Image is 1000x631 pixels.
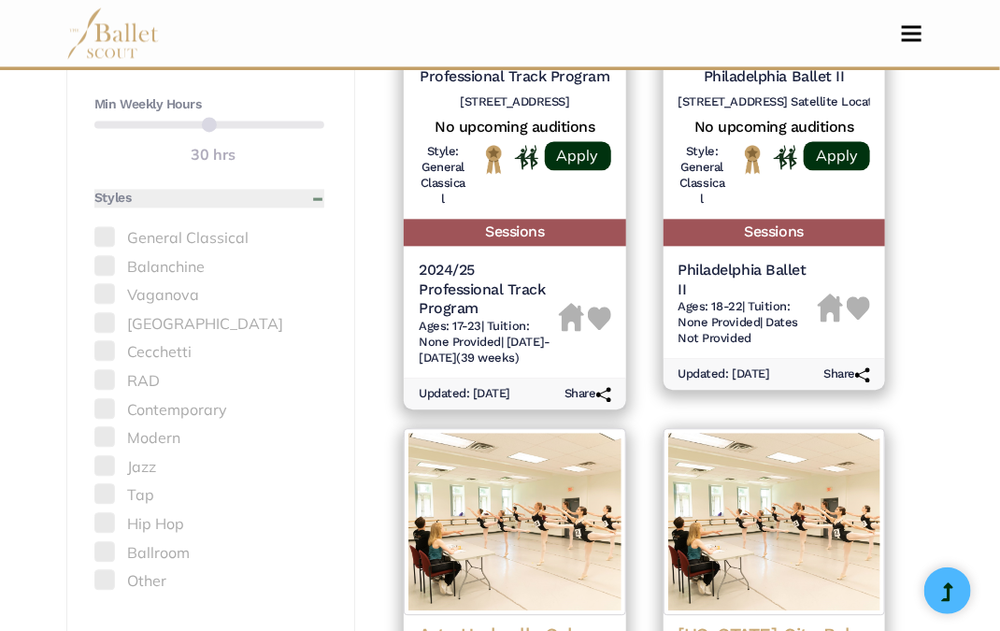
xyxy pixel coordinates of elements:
label: Balanchine [94,255,324,280]
output: 30 hrs [191,143,236,167]
h5: Professional Track Program [419,67,610,87]
span: [DATE]-[DATE] (39 weeks) [419,335,550,365]
span: Tuition: None Provided [419,319,529,349]
label: Other [94,569,324,594]
a: Apply [804,141,870,170]
img: Heart [588,307,611,330]
label: Vaganova [94,283,324,308]
h5: No upcoming auditions [419,118,610,137]
h5: 2024/25 Professional Track Program [419,261,558,319]
h6: [STREET_ADDRESS] Satellite Location: [STREET_ADDRESS] [679,94,870,110]
h6: [STREET_ADDRESS] [419,94,610,110]
h6: Updated: [DATE] [679,366,770,382]
h4: Min Weekly Hours [94,95,324,114]
label: Jazz [94,455,324,480]
h5: No upcoming auditions [679,118,870,137]
label: General Classical [94,226,324,251]
label: Modern [94,426,324,451]
label: RAD [94,369,324,394]
button: Styles [94,189,324,208]
h6: Share [823,366,870,382]
img: Heart [847,296,870,320]
h5: Philadelphia Ballet II [679,261,818,300]
label: Ballroom [94,541,324,566]
h5: Sessions [664,219,885,246]
h6: | | [679,299,818,347]
img: In Person [774,145,797,169]
img: Housing Unavailable [559,303,584,331]
label: Contemporary [94,398,324,423]
img: Logo [664,428,885,615]
span: Ages: 17-23 [419,319,481,333]
button: Toggle navigation [890,24,934,42]
label: Cecchetti [94,340,324,365]
img: Logo [404,428,625,615]
h5: Philadelphia Ballet II [679,67,870,87]
h5: Sessions [404,219,625,246]
label: [GEOGRAPHIC_DATA] [94,312,324,337]
span: Dates Not Provided [679,315,798,345]
label: Tap [94,483,324,508]
span: Ages: 18-22 [679,299,743,313]
img: In Person [515,145,538,169]
img: Housing Unavailable [818,294,843,322]
span: Tuition: None Provided [679,299,791,329]
h6: Style: General Classical [419,144,466,208]
h6: Style: General Classical [679,144,726,208]
h6: Updated: [DATE] [419,386,510,402]
img: National [482,144,506,173]
h6: | | [419,319,558,366]
h4: Styles [94,189,131,208]
img: National [741,144,764,173]
label: Hip Hop [94,512,324,537]
h6: Share [564,386,611,402]
a: Apply [545,141,611,170]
